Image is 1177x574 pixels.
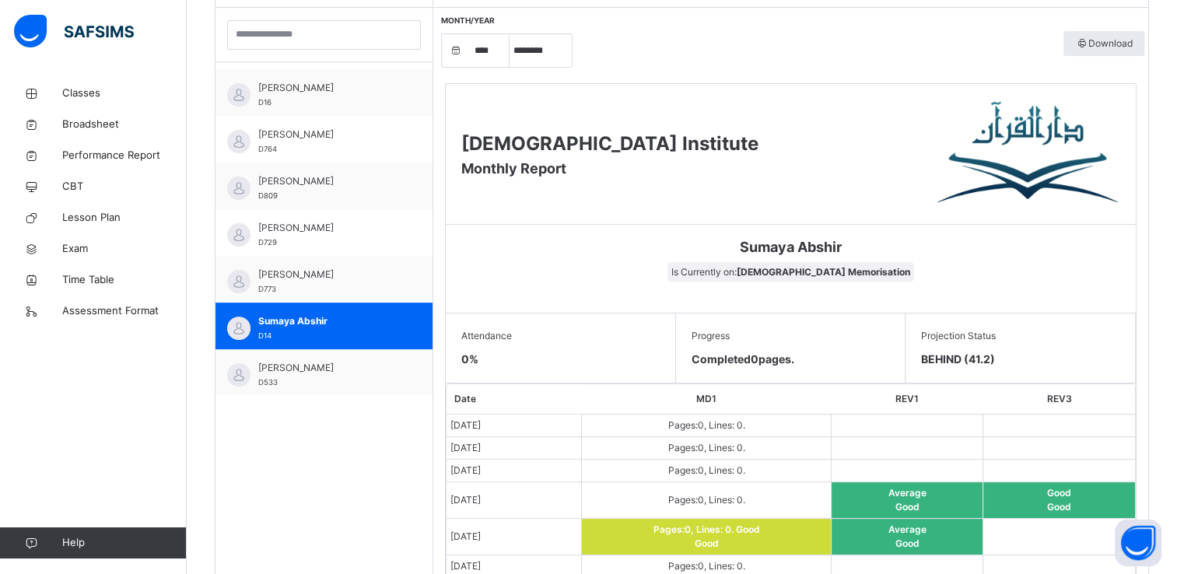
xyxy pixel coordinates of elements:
[62,179,187,194] span: CBT
[461,132,758,155] span: [DEMOGRAPHIC_DATA] Institute
[457,236,1124,257] span: Sumaya Abshir
[832,384,983,415] th: REV1
[692,352,794,366] span: Completed 0 pages.
[454,393,476,404] span: Date
[62,272,187,288] span: Time Table
[895,537,920,549] span: Good
[258,81,398,95] span: [PERSON_NAME]
[14,15,134,47] img: safsims
[62,86,187,101] span: Classes
[668,419,745,431] span: Pages: 0 , Lines: 0 .
[668,494,745,506] span: Pages: 0 , Lines: 0 .
[227,317,250,340] img: default.svg
[653,523,736,535] span: Pages: 0 , Lines: 0 .
[62,210,187,226] span: Lesson Plan
[667,262,914,282] span: Is Currently on:
[692,329,890,343] span: Progress
[258,238,277,247] span: D729
[1075,37,1133,51] span: Download
[227,270,250,293] img: default.svg
[888,523,927,535] span: Average
[983,384,1135,415] th: REV3
[258,268,398,282] span: [PERSON_NAME]
[62,303,187,319] span: Assessment Format
[921,329,1119,343] span: Projection Status
[668,464,745,476] span: Pages: 0 , Lines: 0 .
[450,560,481,572] span: [DATE]
[227,223,250,247] img: default.svg
[258,145,277,153] span: D764
[450,494,481,506] span: [DATE]
[668,560,745,572] span: Pages: 0 , Lines: 0 .
[227,130,250,153] img: default.svg
[450,419,481,431] span: [DATE]
[937,100,1120,208] img: Darul Quran Institute
[441,16,495,25] span: Month/Year
[1047,501,1071,513] span: Good
[62,241,187,257] span: Exam
[62,117,187,132] span: Broadsheet
[450,442,481,453] span: [DATE]
[461,160,566,177] span: Monthly Report
[736,523,760,535] span: Good
[258,174,398,188] span: [PERSON_NAME]
[258,221,398,235] span: [PERSON_NAME]
[461,352,478,366] span: 0 %
[258,285,276,293] span: D773
[258,361,398,375] span: [PERSON_NAME]
[668,442,745,453] span: Pages: 0 , Lines: 0 .
[888,487,927,499] span: Average
[258,98,271,107] span: D16
[227,363,250,387] img: default.svg
[258,331,271,340] span: D14
[921,351,1119,367] span: BEHIND (41.2)
[1047,487,1071,499] span: Good
[450,464,481,476] span: [DATE]
[258,128,398,142] span: [PERSON_NAME]
[1115,520,1161,566] button: Open asap
[62,148,187,163] span: Performance Report
[227,177,250,200] img: default.svg
[582,384,832,415] th: MD1
[737,266,910,278] b: [DEMOGRAPHIC_DATA] Memorisation
[450,530,481,542] span: [DATE]
[461,329,660,343] span: Attendance
[695,537,719,549] span: Good
[258,314,398,328] span: Sumaya Abshir
[227,83,250,107] img: default.svg
[62,535,186,551] span: Help
[258,378,278,387] span: D533
[258,191,278,200] span: D809
[895,501,920,513] span: Good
